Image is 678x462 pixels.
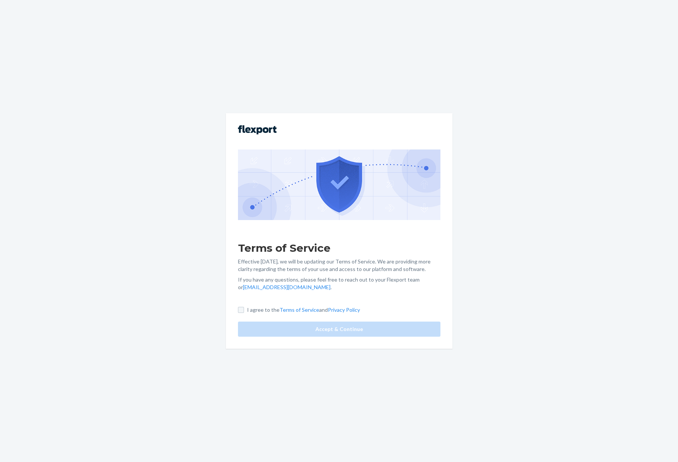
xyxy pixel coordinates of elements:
[280,306,319,313] a: Terms of Service
[238,149,440,220] img: GDPR Compliance
[238,322,440,337] button: Accept & Continue
[238,241,440,255] h1: Terms of Service
[238,258,440,273] p: Effective [DATE], we will be updating our Terms of Service. We are providing more clarity regardi...
[328,306,360,313] a: Privacy Policy
[238,125,276,134] img: Flexport logo
[243,284,331,290] a: [EMAIL_ADDRESS][DOMAIN_NAME]
[247,306,360,314] p: I agree to the and
[238,276,440,291] p: If you have any questions, please feel free to reach out to your Flexport team or .
[238,307,244,313] input: I agree to theTerms of ServiceandPrivacy Policy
